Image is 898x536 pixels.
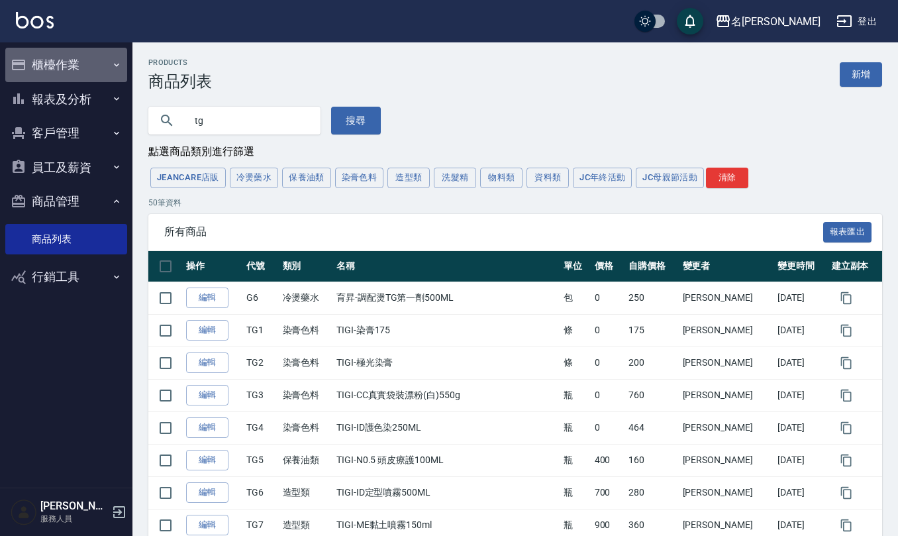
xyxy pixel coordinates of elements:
a: 編輯 [186,385,228,405]
td: TG1 [243,314,279,347]
p: 服務人員 [40,513,108,525]
button: 造型類 [387,168,430,188]
a: 編輯 [186,288,228,308]
button: 櫃檯作業 [5,48,127,82]
button: 洗髮精 [434,168,476,188]
td: TG3 [243,379,279,411]
th: 自購價格 [625,251,679,282]
td: 冷燙藥水 [279,282,333,314]
td: G6 [243,282,279,314]
button: 行銷工具 [5,260,127,294]
td: 瓶 [560,411,591,444]
th: 價格 [591,251,626,282]
button: 搜尋 [331,107,381,134]
input: 搜尋關鍵字 [185,103,310,138]
td: [DATE] [774,444,828,476]
td: [DATE] [774,476,828,509]
td: TIGI-ID護色染250ML [333,411,560,444]
td: TIGI-N0.5 頭皮療護100ML [333,444,560,476]
img: Logo [16,12,54,28]
button: 資料類 [526,168,569,188]
td: 175 [625,314,679,347]
th: 代號 [243,251,279,282]
button: 報表匯出 [823,222,872,242]
img: Person [11,499,37,525]
td: 200 [625,347,679,379]
td: 染膏色料 [279,347,333,379]
button: 保養油類 [282,168,331,188]
h2: Products [148,58,212,67]
td: TG6 [243,476,279,509]
th: 類別 [279,251,333,282]
td: [DATE] [774,347,828,379]
td: [PERSON_NAME] [679,347,775,379]
button: 商品管理 [5,184,127,219]
button: 報表及分析 [5,82,127,117]
td: 染膏色料 [279,379,333,411]
td: 包 [560,282,591,314]
div: 名[PERSON_NAME] [731,13,821,30]
th: 操作 [183,251,243,282]
a: 編輯 [186,320,228,341]
a: 編輯 [186,417,228,438]
button: 名[PERSON_NAME] [710,8,826,35]
th: 變更者 [679,251,775,282]
td: TG5 [243,444,279,476]
td: TG2 [243,347,279,379]
button: JC母親節活動 [636,168,704,188]
td: [DATE] [774,379,828,411]
td: 464 [625,411,679,444]
a: 編輯 [186,482,228,503]
td: 造型類 [279,476,333,509]
button: 客戶管理 [5,116,127,150]
td: TIGI-極光染膏 [333,347,560,379]
td: 0 [591,282,626,314]
div: 點選商品類別進行篩選 [148,145,882,159]
button: 清除 [706,168,748,188]
td: [PERSON_NAME] [679,314,775,347]
button: 冷燙藥水 [230,168,279,188]
a: 編輯 [186,450,228,470]
button: save [677,8,703,34]
td: [DATE] [774,411,828,444]
td: [DATE] [774,282,828,314]
th: 建立副本 [828,251,882,282]
td: 條 [560,314,591,347]
button: 員工及薪資 [5,150,127,185]
button: JC年終活動 [573,168,632,188]
td: TIGI-CC真實袋裝漂粉(白)550g [333,379,560,411]
p: 50 筆資料 [148,197,882,209]
td: 瓶 [560,444,591,476]
td: TIGI-ID定型噴霧500ML [333,476,560,509]
td: 瓶 [560,476,591,509]
td: 育昇-調配燙TG第一劑500ML [333,282,560,314]
td: 條 [560,347,591,379]
td: [PERSON_NAME] [679,444,775,476]
td: 0 [591,347,626,379]
td: 染膏色料 [279,411,333,444]
h3: 商品列表 [148,72,212,91]
a: 編輯 [186,352,228,373]
h5: [PERSON_NAME] [40,500,108,513]
th: 單位 [560,251,591,282]
td: 700 [591,476,626,509]
button: 登出 [831,9,882,34]
td: 0 [591,314,626,347]
td: 0 [591,411,626,444]
a: 編輯 [186,515,228,535]
td: 250 [625,282,679,314]
td: 760 [625,379,679,411]
td: [PERSON_NAME] [679,282,775,314]
th: 名稱 [333,251,560,282]
td: [DATE] [774,314,828,347]
a: 商品列表 [5,224,127,254]
td: TG4 [243,411,279,444]
button: 染膏色料 [335,168,384,188]
span: 所有商品 [164,225,823,239]
th: 變更時間 [774,251,828,282]
a: 新增 [840,62,882,87]
button: 物料類 [480,168,523,188]
td: 保養油類 [279,444,333,476]
td: 160 [625,444,679,476]
td: 400 [591,444,626,476]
